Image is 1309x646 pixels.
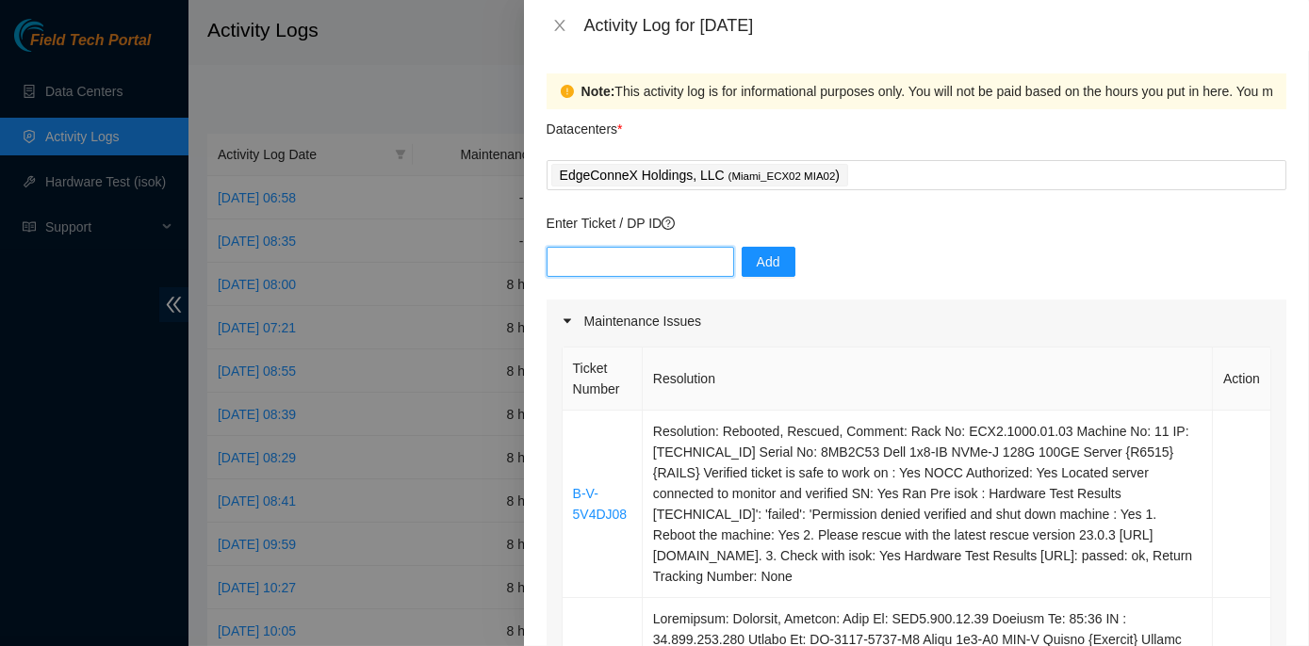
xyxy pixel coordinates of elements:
[561,85,574,98] span: exclamation-circle
[547,17,573,35] button: Close
[1213,347,1271,411] th: Action
[662,217,675,230] span: question-circle
[643,411,1213,598] td: Resolution: Rebooted, Rescued, Comment: Rack No: ECX2.1000.01.03 Machine No: 11 IP: [TECHNICAL_ID...
[584,15,1286,36] div: Activity Log for [DATE]
[562,315,573,327] span: caret-right
[563,347,643,411] th: Ticket Number
[573,486,628,522] a: B-V-5V4DJ08
[552,18,567,33] span: close
[643,347,1213,411] th: Resolution
[757,251,780,272] span: Add
[742,247,795,277] button: Add
[547,299,1286,343] div: Maintenance Issues
[560,165,840,186] p: EdgeConneX Holdings, LLC )
[547,109,623,139] p: Datacenters
[547,213,1286,234] p: Enter Ticket / DP ID
[581,81,615,102] strong: Note:
[728,170,836,182] span: ( Miami_ECX02 MIA02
